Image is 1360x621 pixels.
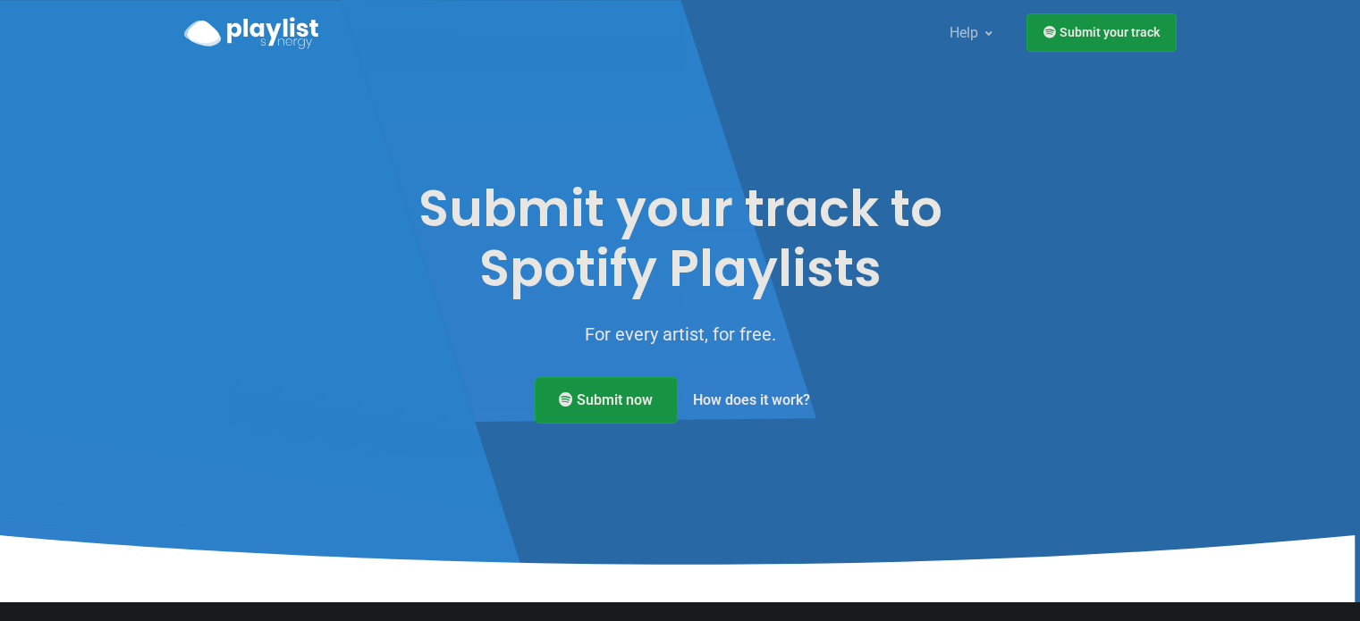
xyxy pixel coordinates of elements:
[1026,13,1177,52] a: Submit your track
[184,13,318,53] a: Playlist Synergy
[535,377,678,424] a: Submit now
[678,377,825,424] a: How does it work?
[383,320,978,348] p: For every artist, for free.
[383,179,978,298] h1: Submit your track to Spotify Playlists
[184,17,318,49] img: Playlist Synergy Logo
